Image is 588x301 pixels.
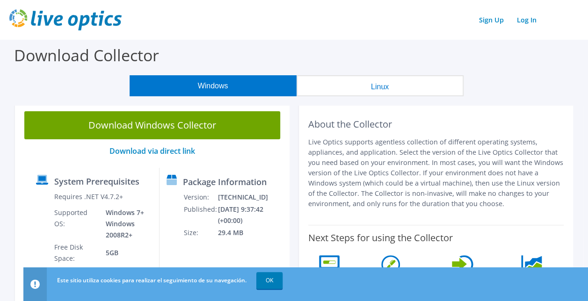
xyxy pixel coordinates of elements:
[57,276,247,284] span: Este sitio utiliza cookies para realizar el seguimiento de su navegación.
[308,119,564,130] h2: About the Collector
[54,192,123,201] label: Requires .NET V4.7.2+
[54,241,98,265] td: Free Disk Space:
[24,111,280,139] a: Download Windows Collector
[99,241,152,265] td: 5GB
[130,75,297,96] button: Windows
[256,272,283,289] a: OK
[474,13,508,27] a: Sign Up
[308,137,564,209] p: Live Optics supports agentless collection of different operating systems, appliances, and applica...
[54,177,139,186] label: System Prerequisites
[297,75,464,96] button: Linux
[54,265,98,277] td: Memory:
[183,227,218,239] td: Size:
[9,9,122,30] img: live_optics_svg.svg
[218,227,285,239] td: 29.4 MB
[183,177,267,186] label: Package Information
[308,232,453,244] label: Next Steps for using the Collector
[183,203,218,227] td: Published:
[14,44,159,66] label: Download Collector
[99,207,152,241] td: Windows 7+ Windows 2008R2+
[218,203,285,227] td: [DATE] 9:37:42 (+00:00)
[54,207,98,241] td: Supported OS:
[109,146,195,156] a: Download via direct link
[99,265,152,277] td: 1GB
[218,191,285,203] td: [TECHNICAL_ID]
[183,191,218,203] td: Version:
[512,13,541,27] a: Log In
